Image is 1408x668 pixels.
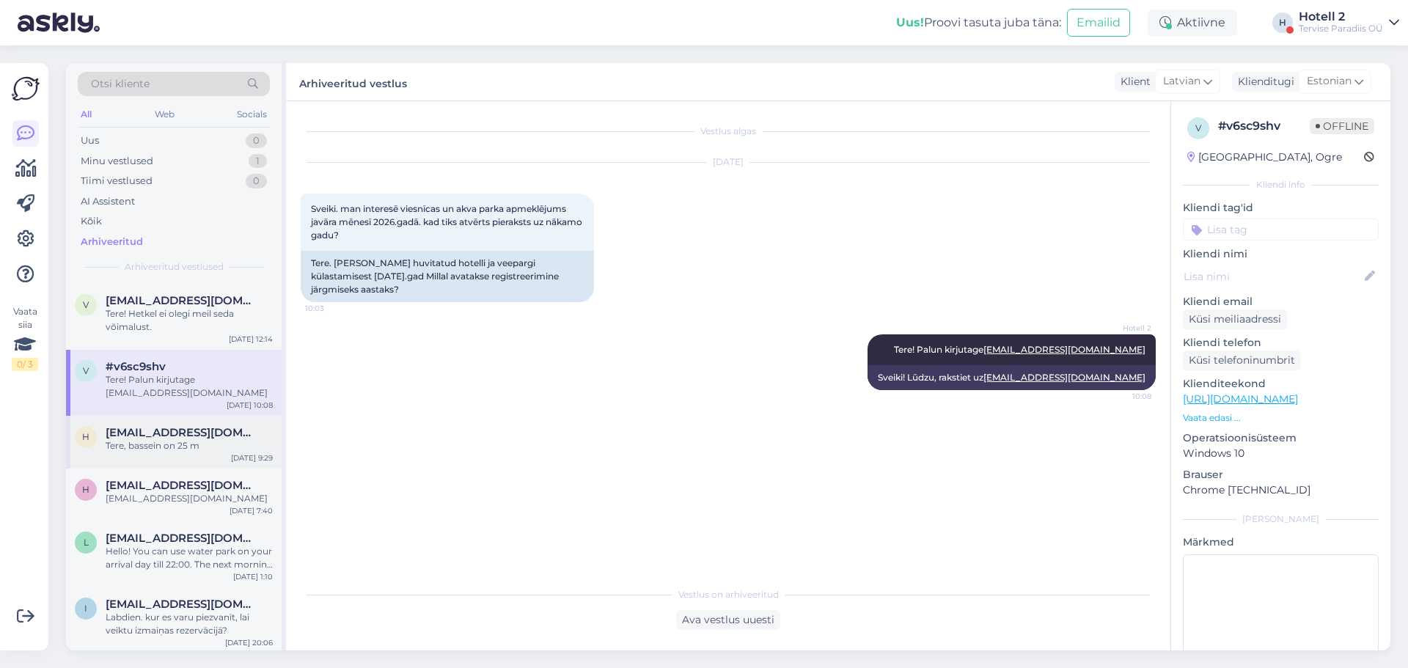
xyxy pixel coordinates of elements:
span: Arhiveeritud vestlused [125,260,224,274]
img: Askly Logo [12,75,40,103]
p: Chrome [TECHNICAL_ID] [1183,482,1379,498]
div: 0 [246,174,267,188]
p: Kliendi telefon [1183,335,1379,350]
span: Otsi kliente [91,76,150,92]
a: Hotell 2Tervise Paradiis OÜ [1299,11,1399,34]
div: Hello! You can use water park on your arrival day till 22:00. The next morning it stared at 11 am... [106,545,273,571]
div: [DATE] [301,155,1156,169]
span: Vestlus on arhiveeritud [678,588,779,601]
p: Klienditeekond [1183,376,1379,392]
button: Emailid [1067,9,1130,37]
div: Küsi telefoninumbrit [1183,350,1301,370]
div: Klient [1115,74,1151,89]
div: 0 [246,133,267,148]
div: Tere! Palun kirjutage [EMAIL_ADDRESS][DOMAIN_NAME] [106,373,273,400]
span: 10:08 [1096,391,1151,402]
div: Socials [234,105,270,124]
span: h [82,484,89,495]
div: All [78,105,95,124]
span: Estonian [1307,73,1352,89]
span: liana.trenmore@gmail.com [106,532,258,545]
div: [GEOGRAPHIC_DATA], Ogre [1187,150,1342,165]
div: Arhiveeritud [81,235,143,249]
span: i [84,603,87,614]
div: [DATE] 12:14 [229,334,273,345]
div: Küsi meiliaadressi [1183,309,1287,329]
p: Kliendi tag'id [1183,200,1379,216]
div: Kõik [81,214,102,229]
a: [EMAIL_ADDRESS][DOMAIN_NAME] [983,372,1145,383]
div: [EMAIL_ADDRESS][DOMAIN_NAME] [106,492,273,505]
p: Vaata edasi ... [1183,411,1379,425]
input: Lisa nimi [1184,268,1362,285]
div: 0 / 3 [12,358,38,371]
span: heliriim@gmail.com [106,479,258,492]
div: Tervise Paradiis OÜ [1299,23,1383,34]
div: Vaata siia [12,305,38,371]
div: Tere! Hetkel ei olegi meil seda võimalust. [106,307,273,334]
div: Kliendi info [1183,178,1379,191]
span: inese.maca@gmail.com [106,598,258,611]
div: 1 [249,154,267,169]
span: 10:03 [305,303,360,314]
div: [DATE] 9:29 [231,452,273,463]
a: [URL][DOMAIN_NAME] [1183,392,1298,405]
span: v [1195,122,1201,133]
div: [DATE] 20:06 [225,637,273,648]
div: [DATE] 7:40 [230,505,273,516]
div: # v6sc9shv [1218,117,1310,135]
span: Offline [1310,118,1374,134]
span: #v6sc9shv [106,360,166,373]
div: Tere. [PERSON_NAME] huvitatud hotelli ja veepargi külastamisest [DATE].gad Millal avatakse regist... [301,251,594,302]
div: Labdien. kur es varu piezvanīt, lai veiktu izmaiņas rezervācijā? [106,611,273,637]
input: Lisa tag [1183,219,1379,241]
div: Aktiivne [1148,10,1237,36]
b: Uus! [896,15,924,29]
div: Proovi tasuta juba täna: [896,14,1061,32]
div: H [1272,12,1293,33]
span: Hotell 2 [1096,323,1151,334]
span: l [84,537,89,548]
div: [PERSON_NAME] [1183,513,1379,526]
div: Tere, bassein on 25 m [106,439,273,452]
div: Hotell 2 [1299,11,1383,23]
div: Minu vestlused [81,154,153,169]
div: [DATE] 1:10 [233,571,273,582]
div: Web [152,105,177,124]
div: Sveiki! Lūdzu, rakstiet uz [868,365,1156,390]
p: Windows 10 [1183,446,1379,461]
a: [EMAIL_ADDRESS][DOMAIN_NAME] [983,344,1145,355]
div: [DATE] 10:08 [227,400,273,411]
p: Brauser [1183,467,1379,482]
span: h [82,431,89,442]
span: Latvian [1163,73,1200,89]
div: AI Assistent [81,194,135,209]
p: Operatsioonisüsteem [1183,430,1379,446]
div: Uus [81,133,99,148]
div: Vestlus algas [301,125,1156,138]
p: Kliendi email [1183,294,1379,309]
span: hannele.lautiola@gmail.com [106,426,258,439]
p: Kliendi nimi [1183,246,1379,262]
span: v [83,299,89,310]
label: Arhiveeritud vestlus [299,72,407,92]
span: velimatti.honkanen@otava.fi [106,294,258,307]
span: Tere! Palun kirjutage [894,344,1145,355]
div: Ava vestlus uuesti [676,610,780,630]
span: v [83,365,89,376]
span: Sveiki. man interesē viesnīcas un akva parka apmeklējums javāra mēnesī 2026.gadā. kad tiks atvērt... [311,203,584,241]
p: Märkmed [1183,535,1379,550]
div: Klienditugi [1232,74,1294,89]
div: Tiimi vestlused [81,174,153,188]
